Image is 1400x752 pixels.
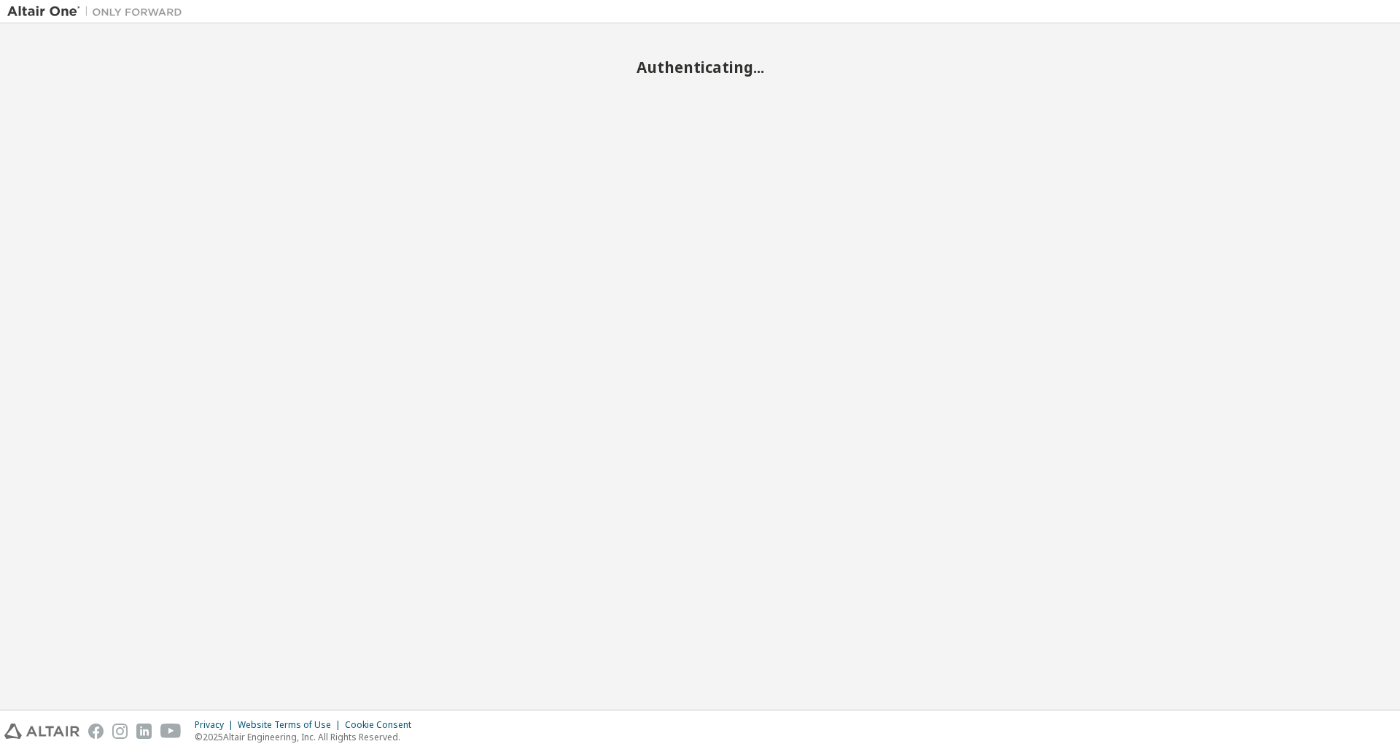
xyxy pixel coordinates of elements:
img: altair_logo.svg [4,724,79,739]
img: Altair One [7,4,190,19]
div: Privacy [195,719,238,731]
div: Website Terms of Use [238,719,345,731]
img: instagram.svg [112,724,128,739]
img: facebook.svg [88,724,104,739]
h2: Authenticating... [7,58,1393,77]
img: linkedin.svg [136,724,152,739]
div: Cookie Consent [345,719,420,731]
img: youtube.svg [160,724,182,739]
p: © 2025 Altair Engineering, Inc. All Rights Reserved. [195,731,420,743]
